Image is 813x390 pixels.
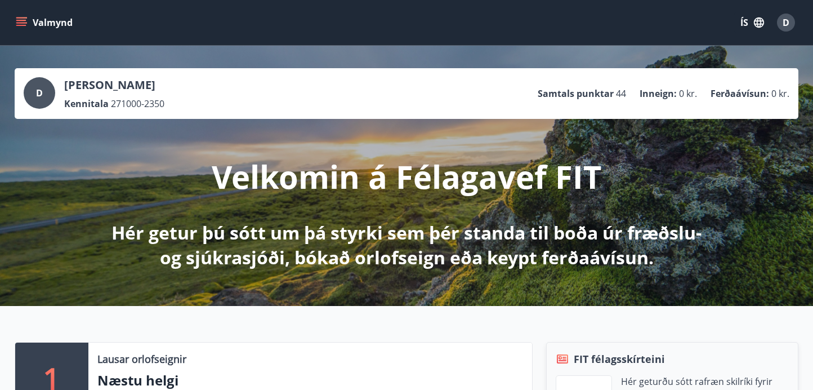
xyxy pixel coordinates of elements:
[111,97,164,110] span: 271000-2350
[679,87,697,100] span: 0 kr.
[783,16,789,29] span: D
[36,87,43,99] span: D
[772,9,799,36] button: D
[212,155,601,198] p: Velkomin á Félagavef FIT
[734,12,770,33] button: ÍS
[97,352,186,366] p: Lausar orlofseignir
[771,87,789,100] span: 0 kr.
[616,87,626,100] span: 44
[97,371,523,390] p: Næstu helgi
[640,87,677,100] p: Inneign :
[574,352,665,366] span: FIT félagsskírteini
[538,87,614,100] p: Samtals punktar
[14,12,77,33] button: menu
[711,87,769,100] p: Ferðaávísun :
[64,97,109,110] p: Kennitala
[64,77,164,93] p: [PERSON_NAME]
[621,375,772,388] p: Hér geturðu sótt rafræn skilríki fyrir
[109,220,704,270] p: Hér getur þú sótt um þá styrki sem þér standa til boða úr fræðslu- og sjúkrasjóði, bókað orlofsei...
